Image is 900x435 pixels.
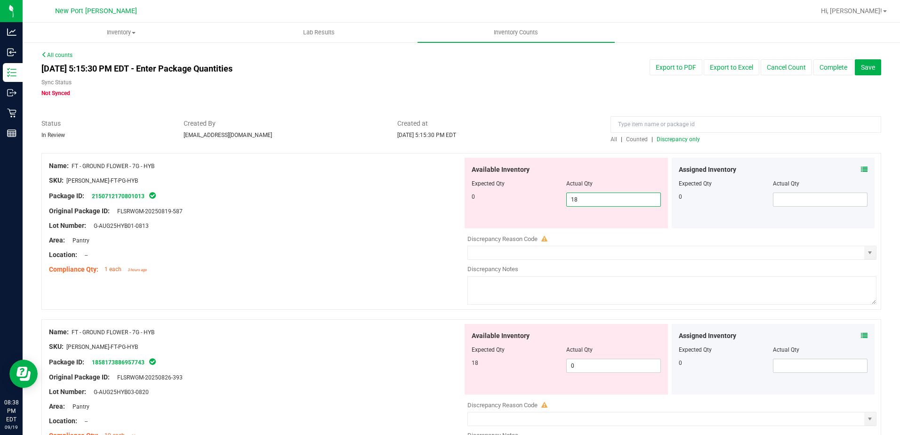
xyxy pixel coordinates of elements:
[49,358,84,366] span: Package ID:
[92,359,145,366] a: 1858173886957743
[23,28,219,37] span: Inventory
[220,23,417,42] a: Lab Results
[704,59,759,75] button: Export to Excel
[41,52,72,58] a: All counts
[481,28,551,37] span: Inventory Counts
[4,398,18,424] p: 08:38 PM EDT
[49,417,77,425] span: Location:
[66,177,138,184] span: [PERSON_NAME]-FT-PG-HYB
[49,343,64,350] span: SKU:
[104,266,121,273] span: 1 each
[679,359,773,367] div: 0
[49,236,65,244] span: Area:
[41,90,70,97] span: Not Synced
[773,179,868,188] div: Actual Qty
[41,64,525,73] h4: [DATE] 5:15:30 PM EDT - Enter Package Quantities
[611,116,881,133] input: Type item name or package id
[397,132,456,138] span: [DATE] 5:15:30 PM EDT
[89,389,149,395] span: G-AUG25HYB03-0820
[4,424,18,431] p: 09/19
[472,346,505,353] span: Expected Qty
[72,163,154,169] span: FT - GROUND FLOWER - 7G - HYB
[92,193,145,200] a: 2150712170801013
[49,207,110,215] span: Original Package ID:
[626,136,648,143] span: Counted
[679,179,773,188] div: Expected Qty
[821,7,882,15] span: Hi, [PERSON_NAME]!
[611,136,621,143] a: All
[7,27,16,37] inline-svg: Analytics
[41,78,72,87] label: Sync Status
[55,7,137,15] span: New Port [PERSON_NAME]
[621,136,622,143] span: |
[566,180,593,187] span: Actual Qty
[49,403,65,410] span: Area:
[41,132,65,138] span: In Review
[7,68,16,77] inline-svg: Inventory
[49,177,64,184] span: SKU:
[679,346,773,354] div: Expected Qty
[418,23,615,42] a: Inventory Counts
[679,165,736,175] span: Assigned Inventory
[567,359,660,372] input: 0
[49,328,69,336] span: Name:
[184,119,383,129] span: Created By
[657,136,700,143] span: Discrepancy only
[467,235,538,242] span: Discrepancy Reason Code
[112,208,183,215] span: FLSRWGM-20250819-587
[679,331,736,341] span: Assigned Inventory
[679,193,773,201] div: 0
[128,268,147,272] span: 3 hours ago
[624,136,651,143] a: Counted
[72,329,154,336] span: FT - GROUND FLOWER - 7G - HYB
[864,412,876,426] span: select
[472,180,505,187] span: Expected Qty
[813,59,853,75] button: Complete
[68,403,89,410] span: Pantry
[49,266,98,273] span: Compliance Qty:
[89,223,149,229] span: G-AUG25HYB01-0813
[467,265,876,274] div: Discrepancy Notes
[112,374,183,381] span: FLSRWGM-20250826-393
[861,64,875,71] span: Save
[290,28,347,37] span: Lab Results
[41,119,169,129] span: Status
[49,162,69,169] span: Name:
[7,108,16,118] inline-svg: Retail
[611,136,617,143] span: All
[855,59,881,75] button: Save
[7,48,16,57] inline-svg: Inbound
[650,59,702,75] button: Export to PDF
[7,129,16,138] inline-svg: Reports
[49,251,77,258] span: Location:
[49,388,86,395] span: Lot Number:
[80,418,88,425] span: --
[80,252,88,258] span: --
[7,88,16,97] inline-svg: Outbound
[49,222,86,229] span: Lot Number:
[23,23,220,42] a: Inventory
[397,119,597,129] span: Created at
[864,246,876,259] span: select
[68,237,89,244] span: Pantry
[467,402,538,409] span: Discrepancy Reason Code
[148,191,157,200] span: In Sync
[651,136,653,143] span: |
[472,165,530,175] span: Available Inventory
[9,360,38,388] iframe: Resource center
[66,344,138,350] span: [PERSON_NAME]-FT-PG-HYB
[472,331,530,341] span: Available Inventory
[566,346,593,353] span: Actual Qty
[773,346,868,354] div: Actual Qty
[472,360,478,366] span: 18
[472,193,475,200] span: 0
[761,59,812,75] button: Cancel Count
[148,357,157,366] span: In Sync
[184,132,272,138] span: [EMAIL_ADDRESS][DOMAIN_NAME]
[49,373,110,381] span: Original Package ID:
[49,192,84,200] span: Package ID:
[654,136,700,143] a: Discrepancy only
